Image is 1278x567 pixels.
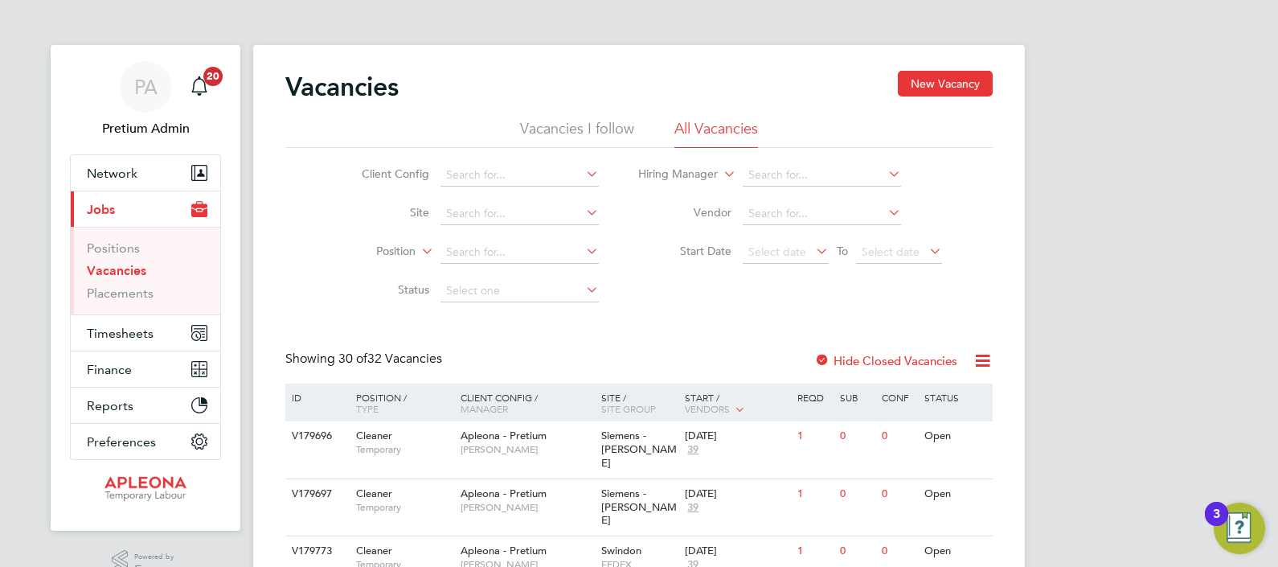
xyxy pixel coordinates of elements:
div: V179773 [288,536,344,566]
button: Network [71,155,220,191]
div: 0 [836,479,878,509]
input: Search for... [743,203,901,225]
div: Conf [878,384,920,411]
div: 0 [836,421,878,451]
span: 39 [685,443,701,457]
span: Apleona - Pretium [461,429,547,442]
div: Status [920,384,990,411]
div: 1 [793,479,835,509]
input: Search for... [440,241,599,264]
label: Vendor [639,205,731,220]
span: Swindon [601,544,641,557]
div: Jobs [71,227,220,314]
span: Cleaner [356,487,392,500]
input: Search for... [743,164,901,187]
div: 0 [836,536,878,566]
div: [DATE] [685,429,789,443]
input: Search for... [440,203,599,225]
div: [DATE] [685,544,789,558]
div: Reqd [793,384,835,411]
button: Finance [71,351,220,387]
input: Search for... [440,164,599,187]
span: 32 Vacancies [338,351,442,367]
span: Jobs [87,202,115,217]
button: Reports [71,388,220,423]
button: Preferences [71,424,220,459]
a: Placements [87,286,154,301]
div: V179696 [288,421,344,451]
div: Sub [836,384,878,411]
span: Apleona - Pretium [461,487,547,500]
span: Siemens - [PERSON_NAME] [601,429,677,470]
span: Temporary [356,501,453,514]
span: Siemens - [PERSON_NAME] [601,487,677,528]
a: PAPretium Admin [70,61,221,138]
div: Client Config / [457,384,597,422]
span: Pretium Admin [70,119,221,138]
span: Select date [748,244,806,259]
input: Select one [440,280,599,302]
label: Hiring Manager [625,166,718,183]
span: Cleaner [356,544,392,557]
span: Reports [87,398,133,413]
a: Go to home page [70,476,221,502]
label: Start Date [639,244,731,258]
a: Positions [87,240,140,256]
div: 0 [878,421,920,451]
div: Start / [681,384,793,424]
span: Vendors [685,402,730,415]
span: PA [134,76,158,97]
span: 20 [203,67,223,86]
span: Finance [87,362,132,377]
span: 39 [685,501,701,515]
label: Site [337,205,429,220]
a: Vacancies [87,263,146,278]
h2: Vacancies [285,71,399,103]
div: Open [920,536,990,566]
div: V179697 [288,479,344,509]
label: Hide Closed Vacancies [814,353,957,368]
span: Timesheets [87,326,154,341]
button: Open Resource Center, 3 new notifications [1214,503,1265,554]
div: [DATE] [685,487,789,501]
div: 3 [1213,514,1220,535]
span: [PERSON_NAME] [461,443,593,456]
div: 1 [793,536,835,566]
span: Apleona - Pretium [461,544,547,557]
a: 20 [183,61,215,113]
div: Showing [285,351,445,368]
div: ID [288,384,344,411]
button: Jobs [71,191,220,227]
div: Open [920,421,990,451]
label: Position [323,244,416,260]
span: Temporary [356,443,453,456]
span: Network [87,166,137,181]
nav: Main navigation [51,45,240,531]
span: 30 of [338,351,367,367]
label: Status [337,282,429,297]
div: 0 [878,536,920,566]
img: apleona-logo-retina.png [104,476,186,502]
div: 0 [878,479,920,509]
span: To [832,240,853,261]
div: Position / [344,384,457,422]
div: Open [920,479,990,509]
li: All Vacancies [674,119,758,148]
span: [PERSON_NAME] [461,501,593,514]
span: Preferences [87,434,156,450]
button: New Vacancy [898,71,993,97]
div: 1 [793,421,835,451]
span: Manager [461,402,508,415]
span: Cleaner [356,429,392,442]
li: Vacancies I follow [520,119,634,148]
span: Type [356,402,379,415]
div: Site / [597,384,682,422]
span: Select date [862,244,920,259]
span: Powered by [134,550,179,564]
span: Site Group [601,402,656,415]
button: Timesheets [71,315,220,351]
label: Client Config [337,166,429,181]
